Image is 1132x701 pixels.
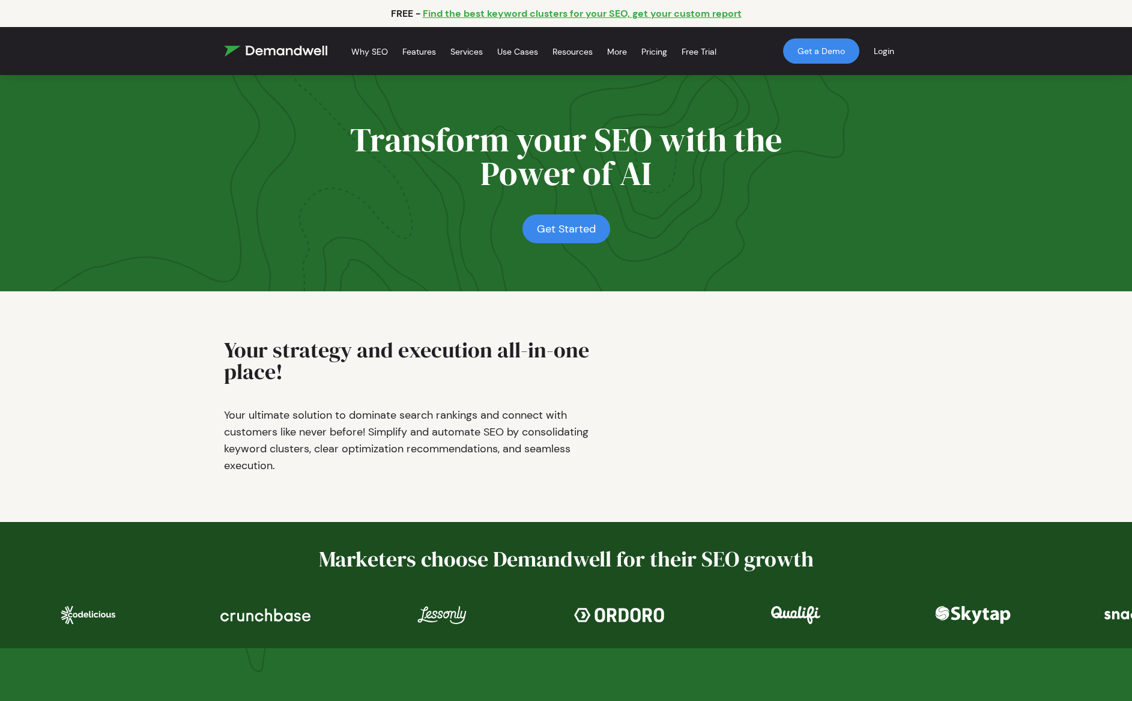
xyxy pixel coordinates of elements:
a: Use Cases [497,32,538,71]
p: Your ultimate solution to dominate search rankings and connect with customers like never before! ... [224,407,611,474]
a: Pricing [641,32,667,71]
p: FREE - [391,7,420,20]
img: Demandwell Logo [224,46,327,56]
img: Ordoro Logo [574,608,664,622]
h2: Your strategy and execution all-in-one place! [224,339,611,392]
img: Lessonly Logo [397,606,487,624]
a: Resources [552,32,593,71]
a: Get Started [522,214,610,243]
a: More [607,32,627,71]
img: Qualifi Logo [751,606,841,624]
a: Get a Demo [783,38,859,64]
img: Skytap Logo [928,606,1018,624]
img: Crunchbase Logo [220,608,310,621]
a: Why SEO [351,32,388,71]
a: Services [450,32,483,71]
h2: Transform your SEO with the Power of AI [350,123,782,200]
a: Features [402,32,436,71]
img: Codelicious Logo [43,606,133,624]
a: Free Trial [682,32,716,71]
a: Find the best keyword clusters for your SEO, get your custom report [423,7,742,20]
a: Login [859,31,909,71]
